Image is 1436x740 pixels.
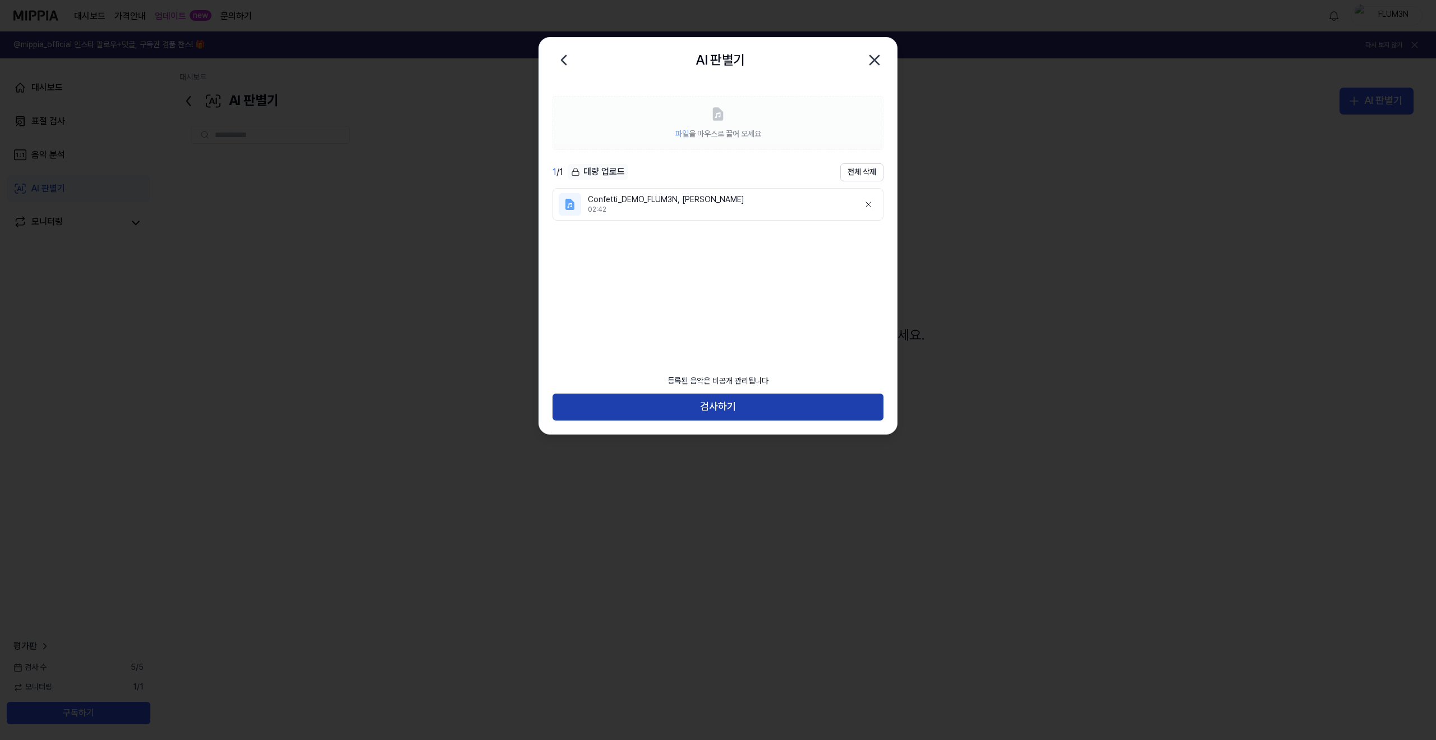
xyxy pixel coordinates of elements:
[840,163,883,181] button: 전체 삭제
[661,369,775,394] div: 등록된 음악은 비공개 관리됩니다
[675,129,761,138] span: 을 마우스로 끌어 오세요
[675,129,689,138] span: 파일
[553,394,883,421] button: 검사하기
[553,166,563,179] div: / 1
[588,194,850,205] div: Confetti_DEMO_FLUM3N, [PERSON_NAME]
[568,164,628,180] button: 대량 업로드
[588,205,850,214] div: 02:42
[553,167,556,177] span: 1
[696,49,744,71] h2: AI 판별기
